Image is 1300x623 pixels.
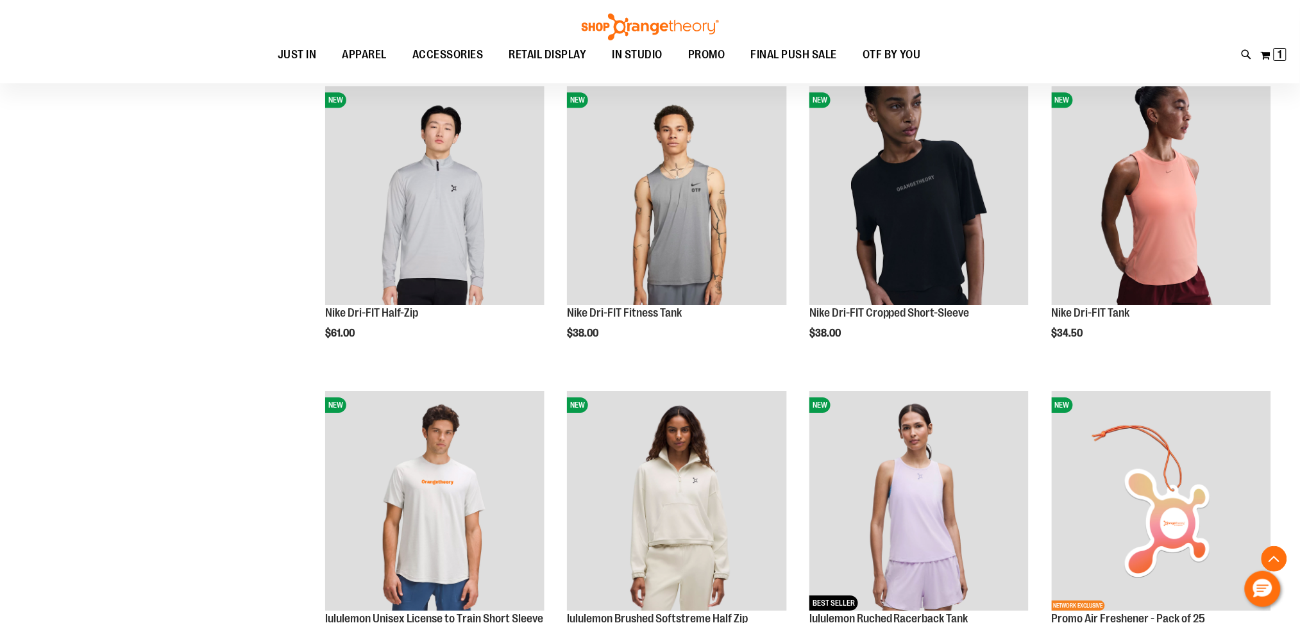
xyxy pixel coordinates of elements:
[809,595,858,611] span: BEST SELLER
[325,328,357,339] span: $61.00
[1052,391,1271,610] img: Promo Air Freshener - Pack of 25
[809,391,1029,610] img: lululemon Ruched Racerback Tank
[809,328,843,339] span: $38.00
[809,92,831,108] span: NEW
[1052,391,1271,612] a: Promo Air Freshener - Pack of 25NEWNETWORK EXCLUSIVE
[1052,86,1271,307] a: Nike Dri-FIT TankNEW
[809,86,1029,305] img: Nike Dri-FIT Cropped Short-Sleeve
[1262,546,1287,572] button: Back To Top
[809,397,831,413] span: NEW
[567,86,786,305] img: Nike Dri-FIT Fitness Tank
[325,86,544,307] a: Nike Dri-FIT Half-ZipNEW
[809,391,1029,612] a: lululemon Ruched Racerback TankNEWBEST SELLER
[863,40,921,69] span: OTF BY YOU
[1052,328,1085,339] span: $34.50
[567,391,786,612] a: lululemon Brushed Softstreme Half ZipNEW
[325,397,346,413] span: NEW
[319,79,551,372] div: product
[325,391,544,610] img: lululemon Unisex License to Train Short Sleeve
[412,40,484,69] span: ACCESSORIES
[567,391,786,610] img: lululemon Brushed Softstreme Half Zip
[1052,86,1271,305] img: Nike Dri-FIT Tank
[325,86,544,305] img: Nike Dri-FIT Half-Zip
[751,40,838,69] span: FINAL PUSH SALE
[325,306,418,319] a: Nike Dri-FIT Half-Zip
[1052,601,1105,611] span: NETWORK EXCLUSIVE
[567,328,600,339] span: $38.00
[325,92,346,108] span: NEW
[567,92,588,108] span: NEW
[330,40,400,70] a: APPAREL
[738,40,850,70] a: FINAL PUSH SALE
[265,40,330,69] a: JUST IN
[612,40,663,69] span: IN STUDIO
[278,40,317,69] span: JUST IN
[1278,48,1283,61] span: 1
[325,391,544,612] a: lululemon Unisex License to Train Short SleeveNEW
[1052,397,1073,413] span: NEW
[509,40,587,69] span: RETAIL DISPLAY
[600,40,676,70] a: IN STUDIO
[567,86,786,307] a: Nike Dri-FIT Fitness TankNEW
[809,86,1029,307] a: Nike Dri-FIT Cropped Short-SleeveNEW
[688,40,725,69] span: PROMO
[567,397,588,413] span: NEW
[850,40,934,70] a: OTF BY YOU
[342,40,387,69] span: APPAREL
[561,79,793,372] div: product
[567,306,682,319] a: Nike Dri-FIT Fitness Tank
[1045,79,1278,372] div: product
[809,306,970,319] a: Nike Dri-FIT Cropped Short-Sleeve
[1245,571,1281,607] button: Hello, have a question? Let’s chat.
[803,79,1035,372] div: product
[496,40,600,70] a: RETAIL DISPLAY
[1052,306,1130,319] a: Nike Dri-FIT Tank
[1052,92,1073,108] span: NEW
[675,40,738,70] a: PROMO
[400,40,496,70] a: ACCESSORIES
[580,13,721,40] img: Shop Orangetheory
